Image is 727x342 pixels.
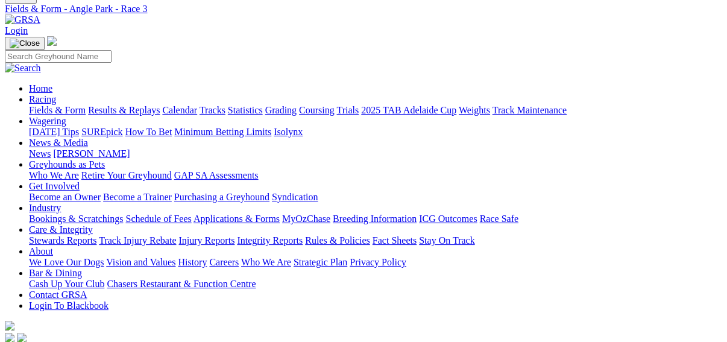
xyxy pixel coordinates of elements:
a: Industry [29,203,61,213]
a: Who We Are [29,170,79,180]
a: Stay On Track [419,235,474,245]
a: Grading [265,105,297,115]
a: Login [5,25,28,36]
a: News & Media [29,138,88,148]
a: Tracks [200,105,225,115]
div: Care & Integrity [29,235,722,246]
a: Stewards Reports [29,235,96,245]
a: Wagering [29,116,66,126]
a: History [178,257,207,267]
a: SUREpick [81,127,122,137]
a: Breeding Information [333,214,417,224]
a: Careers [209,257,239,267]
a: Weights [459,105,490,115]
a: Injury Reports [178,235,234,245]
div: Get Involved [29,192,722,203]
a: About [29,246,53,256]
a: Cash Up Your Club [29,279,104,289]
a: Chasers Restaurant & Function Centre [107,279,256,289]
a: Become an Owner [29,192,101,202]
a: Fields & Form - Angle Park - Race 3 [5,4,722,14]
img: GRSA [5,14,40,25]
a: Privacy Policy [350,257,406,267]
a: Vision and Values [106,257,175,267]
a: Track Maintenance [493,105,567,115]
a: Greyhounds as Pets [29,159,105,169]
a: Racing [29,94,56,104]
a: Who We Are [241,257,291,267]
a: Syndication [272,192,318,202]
img: Close [10,39,40,48]
a: Strategic Plan [294,257,347,267]
a: Retire Your Greyhound [81,170,172,180]
a: GAP SA Assessments [174,170,259,180]
a: 2025 TAB Adelaide Cup [361,105,456,115]
a: Care & Integrity [29,224,93,235]
div: About [29,257,722,268]
a: Rules & Policies [305,235,370,245]
a: MyOzChase [282,214,330,224]
a: Results & Replays [88,105,160,115]
img: logo-grsa-white.png [47,36,57,46]
a: News [29,148,51,159]
a: Bar & Dining [29,268,82,278]
div: Industry [29,214,722,224]
div: News & Media [29,148,722,159]
div: Bar & Dining [29,279,722,290]
a: Schedule of Fees [125,214,191,224]
a: Statistics [228,105,263,115]
div: Greyhounds as Pets [29,170,722,181]
a: Applications & Forms [194,214,280,224]
button: Toggle navigation [5,37,45,50]
div: Wagering [29,127,722,138]
a: How To Bet [125,127,172,137]
a: [PERSON_NAME] [53,148,130,159]
a: Track Injury Rebate [99,235,176,245]
a: Integrity Reports [237,235,303,245]
a: ICG Outcomes [419,214,477,224]
a: Home [29,83,52,93]
div: Racing [29,105,722,116]
a: Purchasing a Greyhound [174,192,269,202]
a: Login To Blackbook [29,300,109,311]
a: Calendar [162,105,197,115]
a: Fact Sheets [373,235,417,245]
a: [DATE] Tips [29,127,79,137]
a: Fields & Form [29,105,86,115]
a: Isolynx [274,127,303,137]
a: Race Safe [479,214,518,224]
img: logo-grsa-white.png [5,321,14,331]
a: Minimum Betting Limits [174,127,271,137]
a: Coursing [299,105,335,115]
a: Become a Trainer [103,192,172,202]
a: Contact GRSA [29,290,87,300]
a: Get Involved [29,181,80,191]
input: Search [5,50,112,63]
a: We Love Our Dogs [29,257,104,267]
img: Search [5,63,41,74]
a: Trials [336,105,359,115]
a: Bookings & Scratchings [29,214,123,224]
